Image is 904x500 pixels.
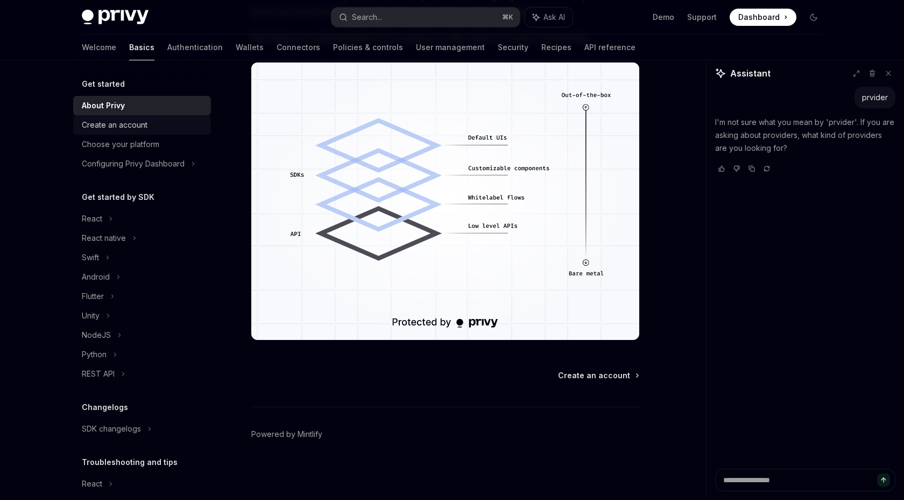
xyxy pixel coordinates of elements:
div: SDK changelogs [82,422,141,435]
div: React native [82,232,126,245]
a: Authentication [167,34,223,60]
div: Search... [352,11,382,24]
button: Toggle dark mode [805,9,822,26]
div: Create an account [82,119,147,131]
span: ⌘ K [502,13,513,22]
div: Android [82,270,110,283]
a: Support [687,12,717,23]
div: Configuring Privy Dashboard [82,157,185,170]
a: Wallets [236,34,264,60]
img: images/Customization.png [251,63,639,340]
a: API reference [584,34,635,60]
div: Choose your platform [82,138,159,151]
a: Welcome [82,34,116,60]
a: Connectors [277,34,320,60]
h5: Troubleshooting and tips [82,456,178,469]
a: Recipes [541,34,571,60]
div: Unity [82,309,100,322]
div: Flutter [82,290,104,303]
span: Ask AI [543,12,565,23]
span: Dashboard [738,12,780,23]
a: Demo [653,12,674,23]
div: React [82,212,102,225]
a: Dashboard [730,9,796,26]
div: About Privy [82,99,125,112]
button: Search...⌘K [331,8,520,27]
p: I'm not sure what you mean by 'prvider'. If you are asking about providers, what kind of provider... [715,116,895,155]
a: Policies & controls [333,34,403,60]
button: Send message [877,474,890,487]
a: Security [498,34,528,60]
a: User management [416,34,485,60]
div: Python [82,348,107,361]
h5: Get started by SDK [82,191,154,204]
span: Create an account [558,370,630,381]
h5: Changelogs [82,401,128,414]
h5: Get started [82,78,125,91]
a: Basics [129,34,154,60]
div: Swift [82,251,99,264]
a: Create an account [558,370,638,381]
div: REST API [82,367,115,380]
img: dark logo [82,10,149,25]
div: React [82,477,102,490]
span: Assistant [730,67,771,80]
a: Powered by Mintlify [251,429,322,440]
a: Choose your platform [73,135,211,154]
div: prvider [862,92,888,103]
a: About Privy [73,96,211,115]
a: Create an account [73,115,211,135]
div: NodeJS [82,329,111,342]
button: Ask AI [525,8,573,27]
